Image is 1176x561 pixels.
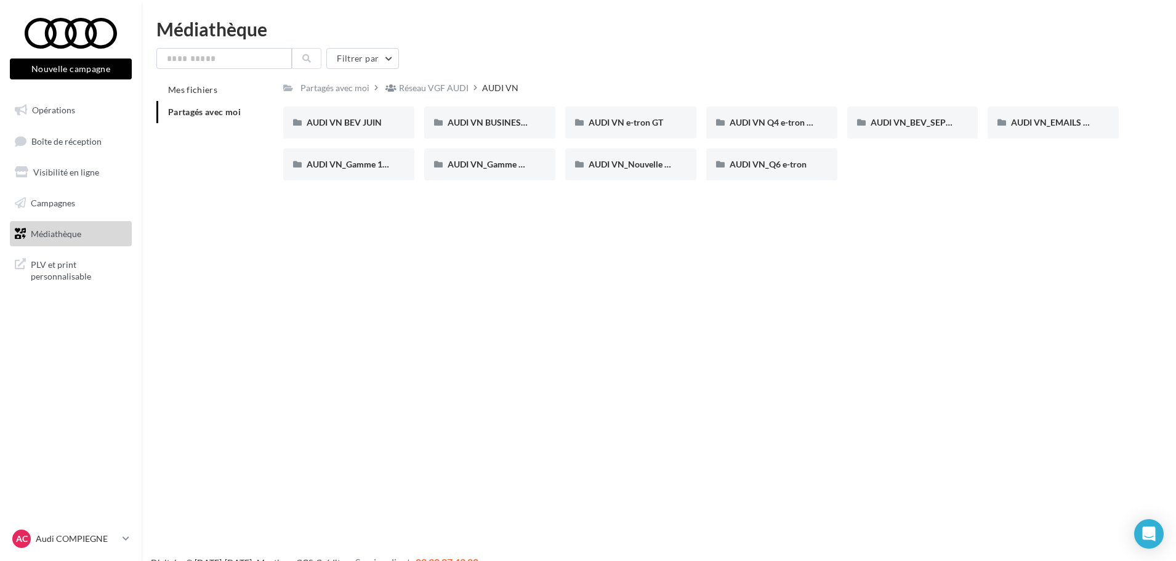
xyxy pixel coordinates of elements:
[7,97,134,123] a: Opérations
[589,159,701,169] span: AUDI VN_Nouvelle A6 e-tron
[7,251,134,288] a: PLV et print personnalisable
[7,159,134,185] a: Visibilité en ligne
[16,533,28,545] span: AC
[156,20,1161,38] div: Médiathèque
[33,167,99,177] span: Visibilité en ligne
[448,117,579,127] span: AUDI VN BUSINESS JUIN VN JPO
[7,190,134,216] a: Campagnes
[10,59,132,79] button: Nouvelle campagne
[871,117,980,127] span: AUDI VN_BEV_SEPTEMBRE
[300,82,369,94] div: Partagés avec moi
[448,159,556,169] span: AUDI VN_Gamme Q8 e-tron
[326,48,399,69] button: Filtrer par
[168,84,217,95] span: Mes fichiers
[307,159,440,169] span: AUDI VN_Gamme 100% électrique
[1134,519,1164,549] div: Open Intercom Messenger
[32,105,75,115] span: Opérations
[7,221,134,247] a: Médiathèque
[31,198,75,208] span: Campagnes
[482,82,518,94] div: AUDI VN
[10,527,132,551] a: AC Audi COMPIEGNE
[31,228,81,238] span: Médiathèque
[168,107,241,117] span: Partagés avec moi
[589,117,663,127] span: AUDI VN e-tron GT
[399,82,469,94] div: Réseau VGF AUDI
[36,533,118,545] p: Audi COMPIEGNE
[1011,117,1140,127] span: AUDI VN_EMAILS COMMANDES
[730,117,844,127] span: AUDI VN Q4 e-tron sans offre
[730,159,807,169] span: AUDI VN_Q6 e-tron
[7,128,134,155] a: Boîte de réception
[31,256,127,283] span: PLV et print personnalisable
[307,117,382,127] span: AUDI VN BEV JUIN
[31,135,102,146] span: Boîte de réception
